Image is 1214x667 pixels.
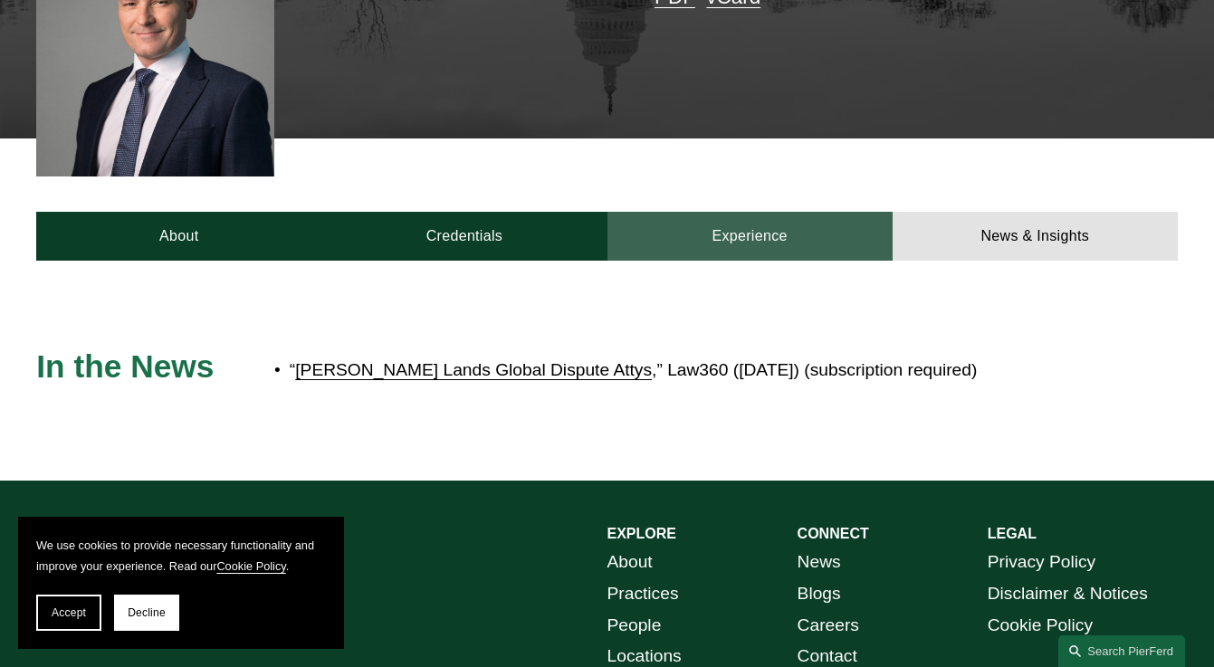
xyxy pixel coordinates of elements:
a: Privacy Policy [988,547,1096,578]
strong: LEGAL [988,526,1037,541]
p: We use cookies to provide necessary functionality and improve your experience. Read our . [36,535,326,576]
span: Accept [52,606,86,619]
strong: EXPLORE [607,526,676,541]
a: Cookie Policy [216,559,285,573]
a: News & Insights [893,212,1178,261]
a: People [607,610,662,642]
a: Search this site [1058,635,1185,667]
a: About [607,547,653,578]
strong: CONNECT [798,526,869,541]
span: Decline [128,606,166,619]
a: Blogs [798,578,841,610]
a: Cookie Policy [988,610,1093,642]
a: Credentials [321,212,607,261]
span: In the News [36,348,214,384]
a: News [798,547,841,578]
a: Disclaimer & Notices [988,578,1148,610]
a: Careers [798,610,859,642]
a: Experience [607,212,893,261]
a: Practices [607,578,679,610]
p: “ ,” Law360 ([DATE]) (subscription required) [290,355,1035,386]
button: Decline [114,595,179,631]
section: Cookie banner [18,517,344,649]
a: About [36,212,321,261]
a: [PERSON_NAME] Lands Global Dispute Attys [295,360,652,379]
button: Accept [36,595,101,631]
